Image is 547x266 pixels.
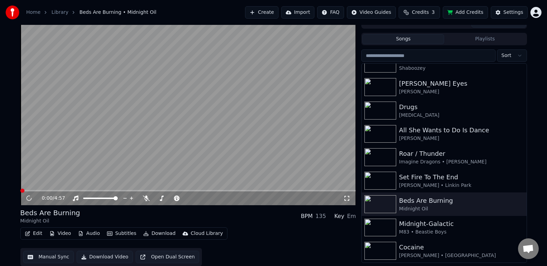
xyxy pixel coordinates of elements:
button: Settings [491,6,528,19]
div: Key [334,212,344,220]
div: Cloud Library [191,230,223,237]
nav: breadcrumb [26,9,156,16]
div: [PERSON_NAME] Eyes [399,79,524,88]
button: Subtitles [104,229,139,238]
div: BPM [301,212,313,220]
button: Download [140,229,178,238]
button: Edit [22,229,45,238]
div: Set Fire To The End [399,172,524,182]
div: [PERSON_NAME] [399,135,524,142]
span: Beds Are Burning • Midnight Oil [79,9,156,16]
button: Import [281,6,314,19]
div: [MEDICAL_DATA] [399,112,524,119]
div: [PERSON_NAME] • Linkin Park [399,182,524,189]
div: [PERSON_NAME] [399,88,524,95]
div: Roar / Thunder [399,149,524,159]
div: Imagine Dragons • [PERSON_NAME] [399,159,524,165]
button: Manual Sync [23,251,74,263]
span: 3 [432,9,435,16]
div: Midnight-Galactic [399,219,524,229]
button: Video [47,229,74,238]
div: Beds Are Burning [20,208,80,218]
span: Sort [501,52,511,59]
button: Download Video [77,251,133,263]
a: Library [51,9,68,16]
button: Audio [75,229,103,238]
span: 0:00 [42,195,52,202]
button: FAQ [317,6,344,19]
div: All She Wants to Do Is Dance [399,125,524,135]
button: Video Guides [347,6,396,19]
button: Credits3 [399,6,440,19]
div: 135 [315,212,326,220]
div: Drugs [399,102,524,112]
span: 4:57 [54,195,65,202]
div: Settings [504,9,523,16]
button: Add Credits [443,6,488,19]
button: Create [245,6,279,19]
a: Open chat [518,238,539,259]
span: Credits [412,9,429,16]
a: Home [26,9,40,16]
button: Songs [362,34,444,44]
div: Shaboozey [399,65,524,72]
div: [PERSON_NAME] • [GEOGRAPHIC_DATA] [399,252,524,259]
div: Cocaine [399,243,524,252]
div: Em [347,212,356,220]
button: Open Dual Screen [136,251,199,263]
div: Midnight Oil [20,218,80,225]
div: Midnight Oil [399,206,524,212]
img: youka [6,6,19,19]
button: Playlists [444,34,526,44]
div: / [42,195,58,202]
div: M83 • Beastie Boys [399,229,524,236]
div: Beds Are Burning [399,196,524,206]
